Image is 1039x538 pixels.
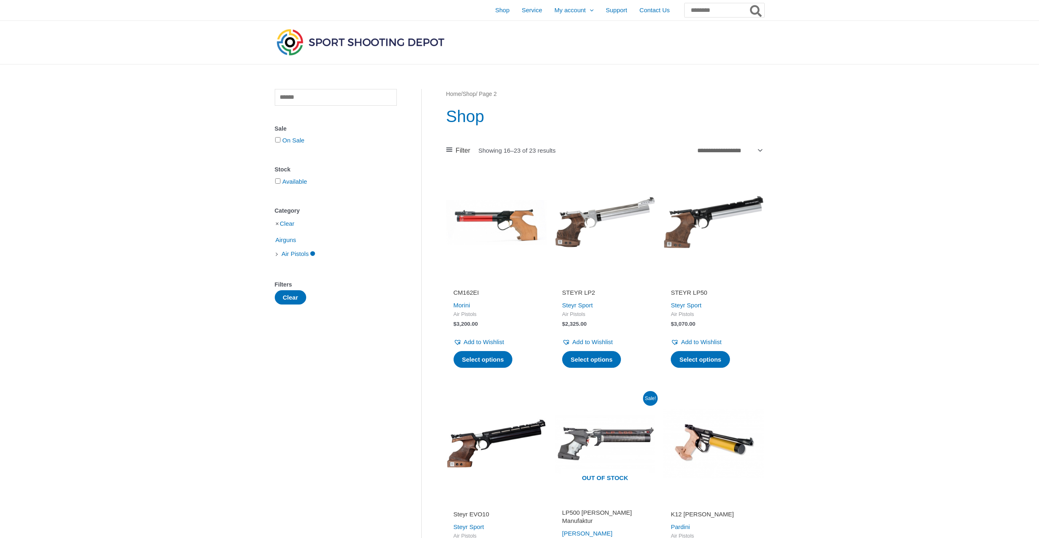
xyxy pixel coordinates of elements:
[454,336,504,348] a: Add to Wishlist
[748,3,764,17] button: Search
[562,509,648,528] a: LP500 [PERSON_NAME] Manufaktur
[562,289,648,297] h2: STEYR LP2
[562,302,593,309] a: Steyr Sport
[478,147,556,153] p: Showing 16–23 of 23 results
[562,509,648,525] h2: LP500 [PERSON_NAME] Manufaktur
[671,321,674,327] span: $
[562,277,648,287] iframe: Customer reviews powered by Trustpilot
[275,164,397,176] div: Stock
[562,499,648,509] iframe: Customer reviews powered by Trustpilot
[572,338,613,345] span: Add to Wishlist
[671,336,721,348] a: Add to Wishlist
[694,144,764,156] select: Shop order
[454,523,484,530] a: Steyr Sport
[275,137,280,142] input: On Sale
[555,393,655,494] img: LP500 Meister Manufaktur
[446,91,461,97] a: Home
[275,233,297,247] span: Airguns
[555,393,655,494] a: Out of stock
[275,236,297,243] a: Airguns
[456,145,470,157] span: Filter
[446,89,764,100] nav: Breadcrumb
[454,321,478,327] bdi: 3,200.00
[454,510,539,521] a: Steyr EVO10
[562,351,621,368] a: Select options for “STEYR LP2”
[454,311,539,318] span: Air Pistols
[283,137,305,144] a: On Sale
[446,105,764,128] h1: Shop
[671,351,730,368] a: Select options for “STEYR LP50”
[454,510,539,518] h2: Steyr EVO10
[562,336,613,348] a: Add to Wishlist
[555,172,655,272] img: STEYR LP2
[454,289,539,297] h2: CM162EI
[454,289,539,300] a: CM162EI
[281,247,310,261] span: Air Pistols
[446,393,547,494] img: Steyr EVO10
[464,338,504,345] span: Add to Wishlist
[446,172,547,272] img: CM162EI
[671,510,756,518] h2: K12 [PERSON_NAME]
[562,530,612,537] a: [PERSON_NAME]
[671,302,701,309] a: Steyr Sport
[275,123,397,135] div: Sale
[275,178,280,184] input: Available
[275,279,397,291] div: Filters
[671,523,690,530] a: Pardini
[562,289,648,300] a: STEYR LP2
[280,220,294,227] a: Clear
[562,311,648,318] span: Air Pistols
[454,321,457,327] span: $
[671,277,756,287] iframe: Customer reviews powered by Trustpilot
[275,27,446,57] img: Sport Shooting Depot
[663,393,764,494] img: K12 Kid Pardini
[671,289,756,300] a: STEYR LP50
[275,290,307,305] button: Clear
[671,311,756,318] span: Air Pistols
[671,510,756,521] a: K12 [PERSON_NAME]
[663,172,764,272] img: STEYR LP50
[643,391,658,406] span: Sale!
[281,250,316,257] a: Air Pistols
[671,289,756,297] h2: STEYR LP50
[463,91,476,97] a: Shop
[671,499,756,509] iframe: Customer reviews powered by Trustpilot
[561,469,649,488] span: Out of stock
[454,499,539,509] iframe: Customer reviews powered by Trustpilot
[562,321,565,327] span: $
[283,178,307,185] a: Available
[671,321,695,327] bdi: 3,070.00
[454,302,470,309] a: Morini
[454,277,539,287] iframe: Customer reviews powered by Trustpilot
[454,351,513,368] a: Select options for “CM162EI”
[562,321,587,327] bdi: 2,325.00
[446,145,470,157] a: Filter
[275,205,397,217] div: Category
[681,338,721,345] span: Add to Wishlist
